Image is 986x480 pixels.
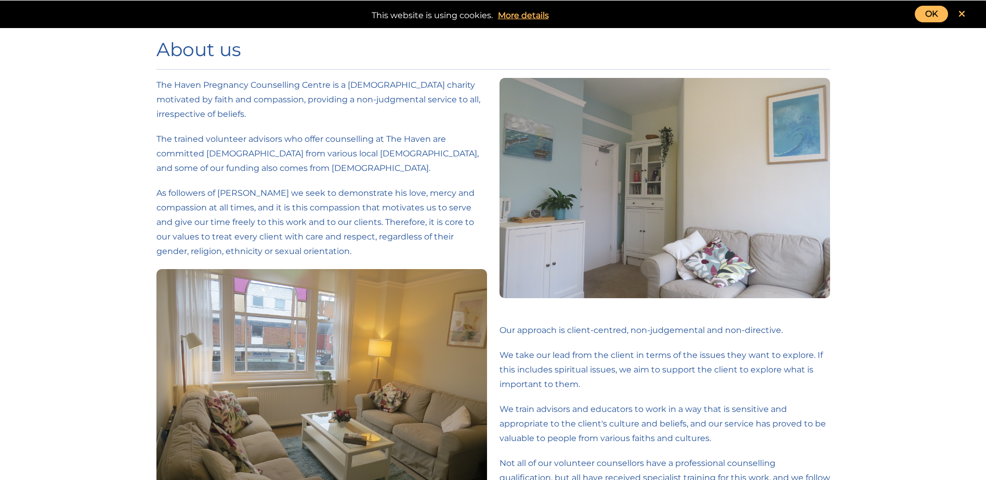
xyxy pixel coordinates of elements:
p: The Haven Pregnancy Counselling Centre is a [DEMOGRAPHIC_DATA] charity motivated by faith and com... [156,78,487,122]
a: More details [493,8,554,23]
img: The Haven's counselling room from another angle [499,78,830,298]
a: OK [915,6,948,22]
p: We train advisors and educators to work in a way that is sensitive and appropriate to the client'... [499,402,830,446]
p: We take our lead from the client in terms of the issues they want to explore. If this includes sp... [499,348,830,392]
p: The trained volunteer advisors who offer counselling at The Haven are committed [DEMOGRAPHIC_DATA... [156,132,487,176]
h1: About us [156,38,830,61]
p: As followers of [PERSON_NAME] we seek to demonstrate his love, mercy and compassion at all times,... [156,186,487,259]
div: This website is using cookies. [10,6,976,23]
p: Our approach is client-centred, non-judgemental and non-directive. [499,323,830,338]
